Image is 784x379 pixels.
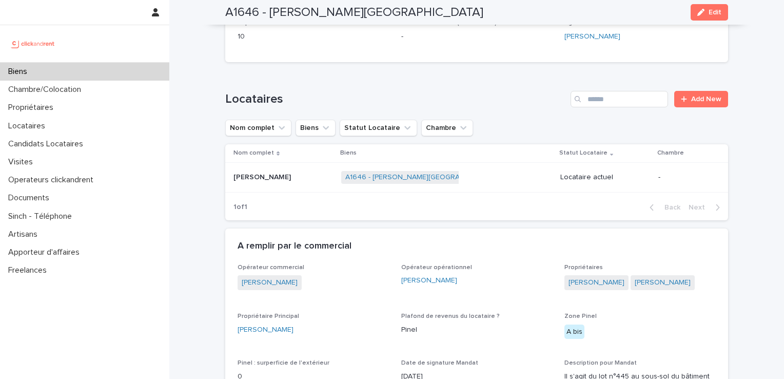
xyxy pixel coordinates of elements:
p: Chambre [657,147,684,159]
span: Propriétaires [564,264,603,271]
span: Add New [691,96,721,103]
p: Propriétaires [4,103,62,112]
a: [PERSON_NAME] [564,31,620,42]
p: Statut Locataire [559,147,607,159]
span: Propriétaire Principal [238,313,299,319]
p: - [401,31,553,42]
p: Documents [4,193,57,203]
h2: A1646 - [PERSON_NAME][GEOGRAPHIC_DATA] [225,5,483,20]
p: Locataires [4,121,53,131]
a: [PERSON_NAME] [635,277,691,288]
span: Opérateur opérationnel [401,264,472,271]
a: Add New [674,91,728,107]
span: Edit [709,9,721,16]
p: [PERSON_NAME] [233,171,293,182]
a: [PERSON_NAME] [569,277,624,288]
h2: A remplir par le commercial [238,241,351,252]
p: Artisans [4,230,46,239]
p: Nom complet [233,147,274,159]
span: Plafond de revenus du locataire ? [401,313,500,319]
p: Biens [4,67,35,77]
a: [PERSON_NAME] [242,277,298,288]
input: Search [571,91,668,107]
a: [PERSON_NAME] [238,325,293,335]
div: A bis [564,325,584,339]
p: Biens [340,147,357,159]
p: 1 of 1 [225,195,256,220]
p: 10 [238,31,389,42]
span: Date de signature Mandat [401,360,478,366]
span: Next [689,204,711,211]
p: Freelances [4,266,55,275]
button: Chambre [421,120,473,136]
button: Next [684,203,728,212]
p: Pinel [401,325,553,335]
p: Candidats Locataires [4,139,91,149]
span: Back [658,204,680,211]
button: Statut Locataire [340,120,417,136]
button: Edit [691,4,728,21]
button: Back [641,203,684,212]
p: Operateurs clickandrent [4,175,102,185]
p: Locataire actuel [560,173,650,182]
button: Nom complet [225,120,291,136]
span: Description pour Mandat [564,360,637,366]
a: A1646 - [PERSON_NAME][GEOGRAPHIC_DATA] [345,173,499,182]
p: - [658,173,712,182]
p: Sinch - Téléphone [4,212,80,221]
p: Apporteur d'affaires [4,248,88,257]
img: UCB0brd3T0yccxBKYDjQ [8,33,58,54]
span: Pinel : surperficie de l'extérieur [238,360,329,366]
span: Zone Pinel [564,313,597,319]
span: Opérateur commercial [238,264,304,271]
h1: Locataires [225,92,566,107]
button: Biens [296,120,336,136]
p: Visites [4,157,41,167]
p: Chambre/Colocation [4,85,89,94]
a: [PERSON_NAME] [401,275,457,286]
tr: [PERSON_NAME][PERSON_NAME] A1646 - [PERSON_NAME][GEOGRAPHIC_DATA] Locataire actuel- [225,162,728,192]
